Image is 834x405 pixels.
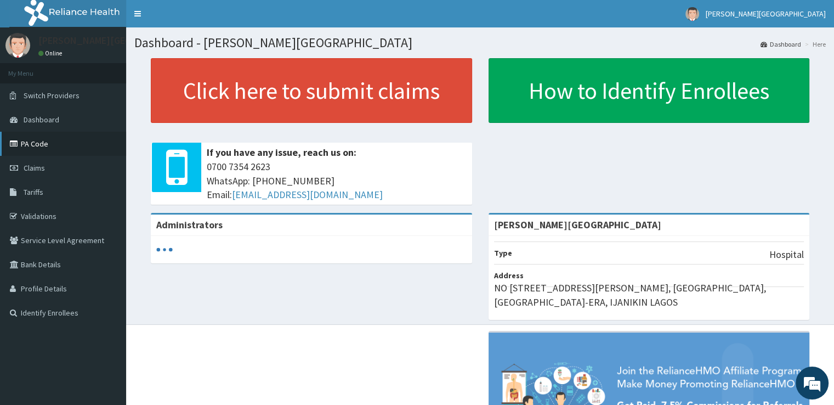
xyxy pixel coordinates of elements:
img: User Image [5,33,30,58]
li: Here [802,40,826,49]
p: [PERSON_NAME][GEOGRAPHIC_DATA] [38,36,201,46]
span: [PERSON_NAME][GEOGRAPHIC_DATA] [706,9,826,19]
span: 0700 7354 2623 WhatsApp: [PHONE_NUMBER] Email: [207,160,467,202]
a: Online [38,49,65,57]
a: Dashboard [761,40,801,49]
b: Type [494,248,512,258]
h1: Dashboard - [PERSON_NAME][GEOGRAPHIC_DATA] [134,36,826,50]
a: [EMAIL_ADDRESS][DOMAIN_NAME] [232,188,383,201]
p: Hospital [769,248,804,262]
strong: [PERSON_NAME][GEOGRAPHIC_DATA] [494,218,661,231]
a: Click here to submit claims [151,58,472,123]
span: Claims [24,163,45,173]
b: If you have any issue, reach us on: [207,146,356,159]
p: NO [STREET_ADDRESS][PERSON_NAME], [GEOGRAPHIC_DATA],[GEOGRAPHIC_DATA]-ERA, IJANIKIN LAGOS [494,281,804,309]
b: Administrators [156,218,223,231]
span: Switch Providers [24,91,80,100]
svg: audio-loading [156,241,173,258]
a: How to Identify Enrollees [489,58,810,123]
span: Dashboard [24,115,59,125]
b: Address [494,271,524,280]
img: User Image [685,7,699,21]
span: Tariffs [24,187,43,197]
